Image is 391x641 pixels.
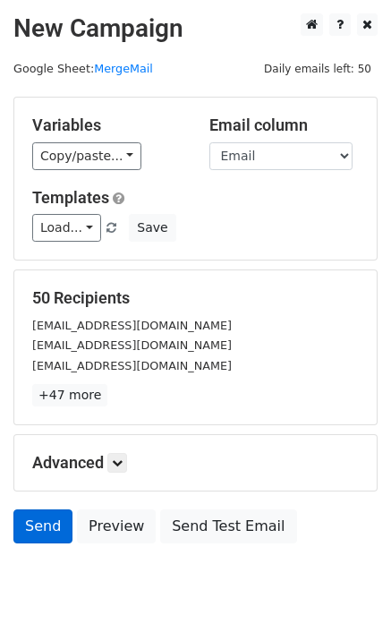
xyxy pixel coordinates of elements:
[32,453,359,473] h5: Advanced
[13,62,153,75] small: Google Sheet:
[32,188,109,207] a: Templates
[32,338,232,352] small: [EMAIL_ADDRESS][DOMAIN_NAME]
[209,115,360,135] h5: Email column
[302,555,391,641] iframe: Chat Widget
[94,62,153,75] a: MergeMail
[32,214,101,242] a: Load...
[32,384,107,406] a: +47 more
[129,214,175,242] button: Save
[32,115,183,135] h5: Variables
[32,288,359,308] h5: 50 Recipients
[13,13,378,44] h2: New Campaign
[258,59,378,79] span: Daily emails left: 50
[32,319,232,332] small: [EMAIL_ADDRESS][DOMAIN_NAME]
[13,509,72,543] a: Send
[258,62,378,75] a: Daily emails left: 50
[77,509,156,543] a: Preview
[160,509,296,543] a: Send Test Email
[32,359,232,372] small: [EMAIL_ADDRESS][DOMAIN_NAME]
[32,142,141,170] a: Copy/paste...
